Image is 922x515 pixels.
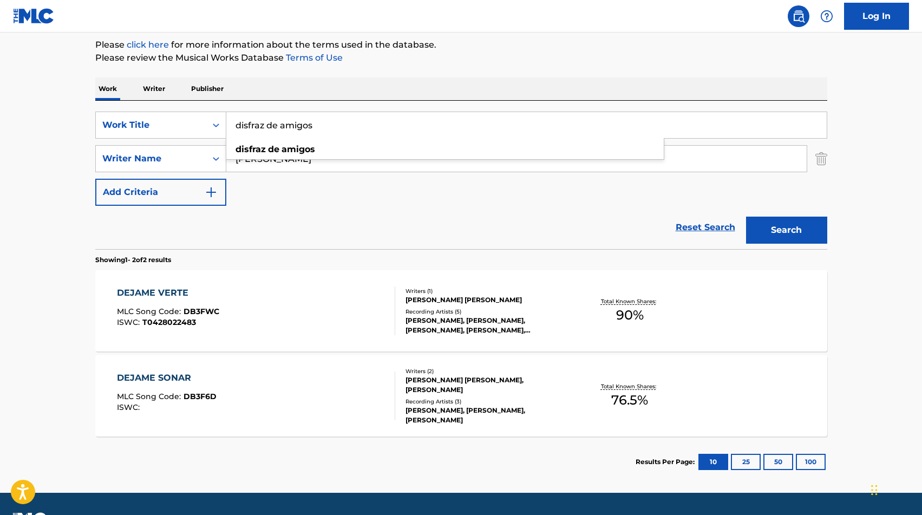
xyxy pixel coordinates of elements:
[796,454,826,470] button: 100
[188,77,227,100] p: Publisher
[868,463,922,515] div: Widget de chat
[127,40,169,50] a: click here
[406,287,569,295] div: Writers ( 1 )
[117,307,184,316] span: MLC Song Code :
[95,38,827,51] p: Please for more information about the terms used in the database.
[406,295,569,305] div: [PERSON_NAME] [PERSON_NAME]
[117,371,217,384] div: DEJAME SONAR
[601,297,659,305] p: Total Known Shares:
[117,402,142,412] span: ISWC :
[788,5,809,27] a: Public Search
[95,179,226,206] button: Add Criteria
[611,390,648,410] span: 76.5 %
[406,375,569,395] div: [PERSON_NAME] [PERSON_NAME], [PERSON_NAME]
[763,454,793,470] button: 50
[102,119,200,132] div: Work Title
[406,308,569,316] div: Recording Artists ( 5 )
[95,77,120,100] p: Work
[117,286,219,299] div: DEJAME VERTE
[816,5,838,27] div: Help
[406,397,569,406] div: Recording Artists ( 3 )
[95,255,171,265] p: Showing 1 - 2 of 2 results
[95,112,827,249] form: Search Form
[746,217,827,244] button: Search
[871,474,878,506] div: Arrastrar
[140,77,168,100] p: Writer
[636,457,697,467] p: Results Per Page:
[236,144,266,154] strong: disfraz
[815,145,827,172] img: Delete Criterion
[95,355,827,436] a: DEJAME SONARMLC Song Code:DB3F6DISWC:Writers (2)[PERSON_NAME] [PERSON_NAME], [PERSON_NAME]Recordi...
[406,367,569,375] div: Writers ( 2 )
[698,454,728,470] button: 10
[406,316,569,335] div: [PERSON_NAME], [PERSON_NAME], [PERSON_NAME], [PERSON_NAME], [PERSON_NAME]
[868,463,922,515] iframe: Chat Widget
[117,392,184,401] span: MLC Song Code :
[268,144,279,154] strong: de
[95,51,827,64] p: Please review the Musical Works Database
[616,305,644,325] span: 90 %
[601,382,659,390] p: Total Known Shares:
[406,406,569,425] div: [PERSON_NAME], [PERSON_NAME], [PERSON_NAME]
[184,307,219,316] span: DB3FWC
[117,317,142,327] span: ISWC :
[95,270,827,351] a: DEJAME VERTEMLC Song Code:DB3FWCISWC:T0428022483Writers (1)[PERSON_NAME] [PERSON_NAME]Recording A...
[13,8,55,24] img: MLC Logo
[284,53,343,63] a: Terms of Use
[184,392,217,401] span: DB3F6D
[670,216,741,239] a: Reset Search
[282,144,315,154] strong: amigos
[792,10,805,23] img: search
[102,152,200,165] div: Writer Name
[820,10,833,23] img: help
[142,317,196,327] span: T0428022483
[205,186,218,199] img: 9d2ae6d4665cec9f34b9.svg
[731,454,761,470] button: 25
[844,3,909,30] a: Log In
